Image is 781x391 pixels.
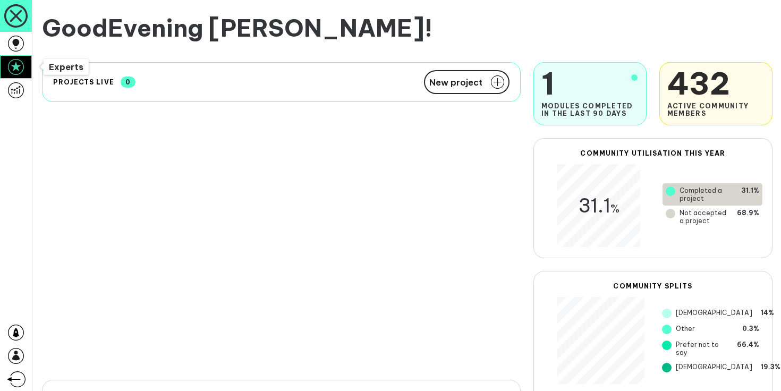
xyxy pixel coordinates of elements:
h2: Community Utilisation this year [544,149,762,157]
span: 31.1 [578,193,619,218]
span: Completed a project [680,186,733,202]
span: 0.3% [742,325,759,334]
span: 14% [761,309,774,318]
span: 66.4% [737,341,759,356]
button: New project [424,70,510,94]
span: [DEMOGRAPHIC_DATA] [676,363,752,372]
span: Experts [49,62,83,72]
span: 31.1% [742,186,759,202]
span: Prefer not to say [676,341,728,356]
span: % [610,201,619,216]
span: [DEMOGRAPHIC_DATA] [676,309,752,318]
span: New project [429,78,482,87]
h2: Projects live [53,78,114,86]
span: 0 [121,76,135,88]
span: 68.9% [737,209,759,225]
h2: Community Splits [544,282,762,290]
span: Modules completed in the last 90 days [541,103,639,117]
span: Not accepted a project [680,209,728,225]
span: 1 [541,64,639,103]
span: Active Community Members [667,103,765,117]
span: 19.3% [761,363,780,372]
span: [PERSON_NAME] ! [208,13,432,43]
span: 432 [667,64,765,103]
span: Other [676,325,695,334]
